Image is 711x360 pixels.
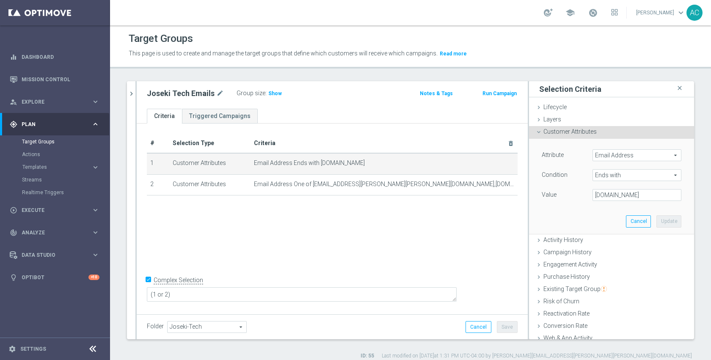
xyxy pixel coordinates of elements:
[482,89,518,98] button: Run Campaign
[129,50,438,57] span: This page is used to create and manage the target groups that define which customers will receive...
[22,138,88,145] a: Target Groups
[22,253,91,258] span: Data Studio
[22,68,99,91] a: Mission Control
[10,98,91,106] div: Explore
[22,186,109,199] div: Realtime Triggers
[542,191,557,198] label: Value
[91,251,99,259] i: keyboard_arrow_right
[9,76,100,83] button: Mission Control
[656,215,681,227] button: Update
[254,159,365,167] span: Email Address Ends with [DOMAIN_NAME]
[9,99,100,105] button: person_search Explore keyboard_arrow_right
[169,134,251,153] th: Selection Type
[9,252,100,258] button: Data Studio keyboard_arrow_right
[542,151,564,158] lable: Attribute
[543,236,583,243] span: Activity History
[9,274,100,281] button: lightbulb Optibot +10
[216,88,224,99] i: mode_edit
[22,189,88,196] a: Realtime Triggers
[91,98,99,106] i: keyboard_arrow_right
[268,91,282,96] span: Show
[626,215,651,227] button: Cancel
[20,346,46,352] a: Settings
[22,208,91,213] span: Execute
[382,352,692,360] label: Last modified on [DATE] at 1:31 PM UTC-04:00 by [PERSON_NAME][EMAIL_ADDRESS][PERSON_NAME][PERSON_...
[22,151,88,158] a: Actions
[686,5,703,21] div: AC
[543,286,607,292] span: Existing Target Group
[22,164,100,170] button: Templates keyboard_arrow_right
[9,207,100,214] button: play_circle_outline Execute keyboard_arrow_right
[543,116,561,123] span: Layers
[22,122,91,127] span: Plan
[22,99,91,104] span: Explore
[22,165,83,170] span: Templates
[565,8,575,17] span: school
[507,140,514,147] i: delete_forever
[169,153,251,174] td: Customer Attributes
[675,82,684,94] i: close
[22,161,109,173] div: Templates
[10,98,17,106] i: person_search
[91,120,99,128] i: keyboard_arrow_right
[543,298,579,305] span: Risk of Churn
[147,88,215,99] h2: Joseki Tech Emails
[635,6,686,19] a: [PERSON_NAME]keyboard_arrow_down
[147,134,169,153] th: #
[439,49,468,58] button: Read more
[9,121,100,128] button: gps_fixed Plan keyboard_arrow_right
[22,148,109,161] div: Actions
[22,266,88,289] a: Optibot
[539,84,601,94] h3: Selection Criteria
[22,46,99,68] a: Dashboard
[10,46,99,68] div: Dashboard
[8,345,16,353] i: settings
[543,104,567,110] span: Lifecycle
[91,228,99,236] i: keyboard_arrow_right
[543,261,597,268] span: Engagement Activity
[265,90,267,97] label: :
[22,135,109,148] div: Target Groups
[22,176,88,183] a: Streams
[91,206,99,214] i: keyboard_arrow_right
[147,323,164,330] label: Folder
[419,89,454,98] button: Notes & Tags
[10,229,17,236] i: track_changes
[182,109,258,124] a: Triggered Campaigns
[543,273,590,280] span: Purchase History
[147,109,182,124] a: Criteria
[10,266,99,289] div: Optibot
[254,140,276,146] span: Criteria
[237,90,265,97] label: Group size
[129,33,193,45] h1: Target Groups
[9,229,100,236] button: track_changes Analyze keyboard_arrow_right
[169,174,251,195] td: Customer Attributes
[10,274,17,281] i: lightbulb
[543,249,592,256] span: Campaign History
[22,173,109,186] div: Streams
[543,335,592,341] span: Web & App Activity
[543,310,590,317] span: Reactivation Rate
[10,121,91,128] div: Plan
[91,163,99,171] i: keyboard_arrow_right
[10,53,17,61] i: equalizer
[147,153,169,174] td: 1
[497,321,518,333] button: Save
[10,206,91,214] div: Execute
[10,229,91,236] div: Analyze
[22,165,91,170] div: Templates
[88,275,99,280] div: +10
[543,322,587,329] span: Conversion Rate
[10,206,17,214] i: play_circle_outline
[10,68,99,91] div: Mission Control
[22,230,91,235] span: Analyze
[10,121,17,128] i: gps_fixed
[127,90,135,98] i: chevron_right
